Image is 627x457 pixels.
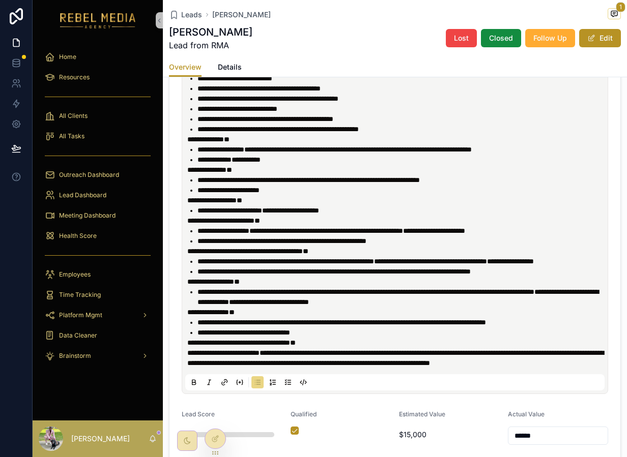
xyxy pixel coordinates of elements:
[39,166,157,184] a: Outreach Dashboard
[71,434,130,444] p: [PERSON_NAME]
[59,311,102,319] span: Platform Mgmt
[59,352,91,360] span: Brainstorm
[608,8,621,21] button: 1
[39,265,157,284] a: Employees
[39,227,157,245] a: Health Score
[218,58,242,78] a: Details
[454,33,469,43] span: Lost
[169,10,202,20] a: Leads
[533,33,567,43] span: Follow Up
[399,430,500,440] span: $15,000
[182,410,215,418] span: Lead Score
[579,29,621,47] button: Edit
[489,33,513,43] span: Closed
[59,171,119,179] span: Outreach Dashboard
[212,10,271,20] a: [PERSON_NAME]
[59,232,97,240] span: Health Score
[39,306,157,324] a: Platform Mgmt
[39,48,157,66] a: Home
[60,12,136,28] img: App logo
[181,10,202,20] span: Leads
[218,62,242,72] span: Details
[169,39,252,51] span: Lead from RMA
[616,2,625,12] span: 1
[169,25,252,39] h1: [PERSON_NAME]
[39,127,157,145] a: All Tasks
[169,62,202,72] span: Overview
[39,107,157,125] a: All Clients
[481,29,521,47] button: Closed
[39,286,157,304] a: Time Tracking
[59,73,90,81] span: Resources
[59,270,91,279] span: Employees
[59,211,116,220] span: Meeting Dashboard
[39,347,157,365] a: Brainstorm
[399,410,445,418] span: Estimated Value
[59,132,84,140] span: All Tasks
[59,53,76,61] span: Home
[525,29,575,47] button: Follow Up
[508,410,545,418] span: Actual Value
[59,331,97,340] span: Data Cleaner
[59,112,88,120] span: All Clients
[59,191,106,199] span: Lead Dashboard
[59,291,101,299] span: Time Tracking
[291,410,317,418] span: Qualified
[446,29,477,47] button: Lost
[33,41,163,378] div: scrollable content
[169,58,202,77] a: Overview
[39,326,157,345] a: Data Cleaner
[39,206,157,225] a: Meeting Dashboard
[39,186,157,204] a: Lead Dashboard
[39,68,157,86] a: Resources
